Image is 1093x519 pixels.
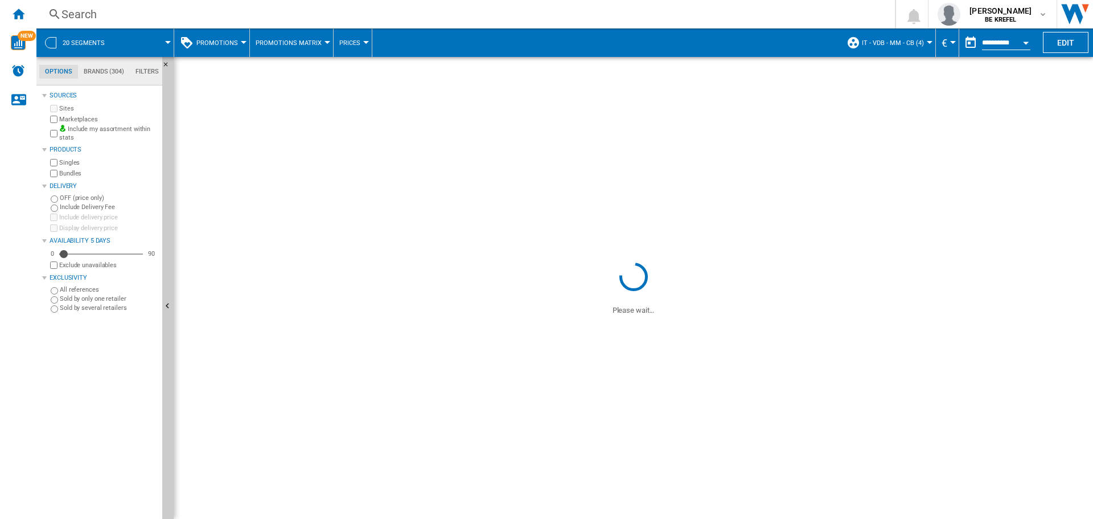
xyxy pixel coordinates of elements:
img: alerts-logo.svg [11,64,25,77]
label: Exclude unavailables [59,261,158,269]
span: [PERSON_NAME] [969,5,1032,17]
input: Singles [50,159,57,166]
label: Bundles [59,169,158,178]
ng-transclude: Please wait... [613,306,655,314]
img: mysite-bg-18x18.png [59,125,66,132]
img: profile.jpg [938,3,960,26]
input: OFF (price only) [51,195,58,203]
label: Sold by several retailers [60,304,158,312]
md-menu: Currency [936,28,959,57]
input: Display delivery price [50,261,57,269]
button: 20 segments [63,28,116,57]
label: OFF (price only) [60,194,158,202]
label: Display delivery price [59,224,158,232]
div: Delivery [50,182,158,191]
md-slider: Availability [59,248,143,260]
input: Sites [50,105,57,112]
button: € [942,28,953,57]
md-tab-item: Options [39,65,78,79]
button: Hide [162,57,176,77]
input: Include my assortment within stats [50,126,57,141]
input: Sold by only one retailer [51,296,58,304]
div: IT - Vdb - MM - CB (4) [847,28,930,57]
span: IT - Vdb - MM - CB (4) [862,39,924,47]
div: Exclusivity [50,273,158,283]
div: 90 [145,250,158,258]
label: Singles [59,158,158,167]
label: Include Delivery Fee [60,203,158,211]
span: 20 segments [63,39,105,47]
label: Include my assortment within stats [59,125,158,142]
div: 0 [48,250,57,258]
button: Prices [339,28,366,57]
div: Search [61,6,865,22]
span: Promotions [196,39,238,47]
label: Marketplaces [59,115,158,124]
button: Promotions [196,28,244,57]
label: All references [60,285,158,294]
span: Promotions Matrix [256,39,322,47]
div: 20 segments [42,28,168,57]
label: Sites [59,104,158,113]
input: Include Delivery Fee [51,205,58,212]
md-tab-item: Filters [130,65,165,79]
input: Sold by several retailers [51,305,58,313]
label: Sold by only one retailer [60,295,158,303]
input: All references [51,287,58,295]
button: Open calendar [1016,31,1036,51]
b: BE KREFEL [985,16,1016,23]
img: wise-card.svg [11,35,26,50]
span: € [942,37,947,49]
div: Availability 5 Days [50,236,158,246]
div: Promotions [180,28,244,57]
button: Edit [1043,32,1088,53]
span: NEW [18,31,36,41]
label: Include delivery price [59,213,158,222]
input: Marketplaces [50,116,57,123]
md-tab-item: Brands (304) [78,65,130,79]
input: Display delivery price [50,224,57,232]
button: IT - Vdb - MM - CB (4) [862,28,930,57]
input: Bundles [50,170,57,177]
input: Include delivery price [50,214,57,221]
button: Promotions Matrix [256,28,327,57]
button: md-calendar [959,31,982,54]
div: Sources [50,91,158,100]
div: Products [50,145,158,154]
span: Prices [339,39,360,47]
